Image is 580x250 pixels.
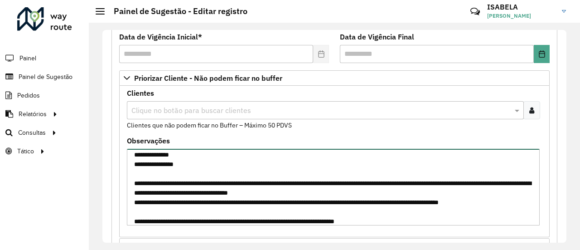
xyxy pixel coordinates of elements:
span: [PERSON_NAME] [487,12,555,20]
span: Priorizar Cliente - Não podem ficar no buffer [134,74,282,82]
span: Consultas [18,128,46,137]
a: Contato Rápido [465,2,485,21]
h3: ISABELA [487,3,555,11]
a: Priorizar Cliente - Não podem ficar no buffer [119,70,550,86]
span: Relatórios [19,109,47,119]
label: Data de Vigência Inicial [119,31,202,42]
span: Tático [17,147,34,156]
small: Clientes que não podem ficar no Buffer – Máximo 50 PDVS [127,121,292,129]
label: Clientes [127,88,154,98]
span: Painel [19,54,36,63]
label: Data de Vigência Final [340,31,414,42]
span: Painel de Sugestão [19,72,72,82]
button: Choose Date [534,45,550,63]
span: Preservar Cliente - Devem ficar no buffer, não roteirizar [134,242,319,250]
span: Pedidos [17,91,40,100]
div: Priorizar Cliente - Não podem ficar no buffer [119,86,550,237]
h2: Painel de Sugestão - Editar registro [105,6,247,16]
label: Observações [127,135,170,146]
